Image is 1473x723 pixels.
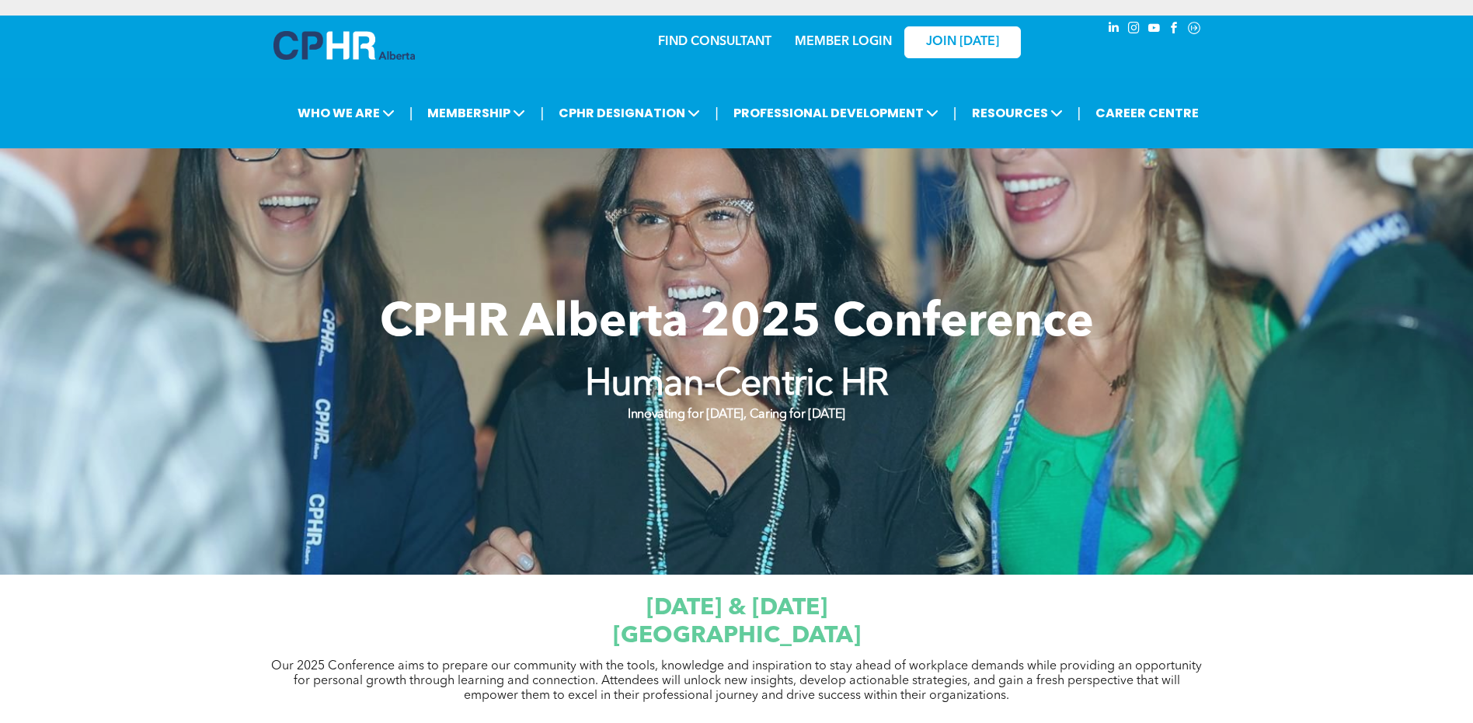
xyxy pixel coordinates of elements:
li: | [715,97,719,129]
li: | [409,97,413,129]
a: facebook [1165,19,1182,40]
span: JOIN [DATE] [926,35,999,50]
strong: Human-Centric HR [585,367,888,404]
a: linkedin [1105,19,1122,40]
span: RESOURCES [967,99,1067,127]
span: Our 2025 Conference aims to prepare our community with the tools, knowledge and inspiration to st... [271,660,1202,702]
a: instagram [1125,19,1142,40]
li: | [953,97,957,129]
strong: Innovating for [DATE], Caring for [DATE] [628,408,845,421]
a: CAREER CENTRE [1091,99,1203,127]
li: | [540,97,544,129]
span: MEMBERSHIP [423,99,530,127]
span: CPHR DESIGNATION [554,99,705,127]
span: WHO WE ARE [293,99,399,127]
img: A blue and white logo for cp alberta [273,31,415,60]
a: JOIN [DATE] [904,26,1021,58]
span: CPHR Alberta 2025 Conference [380,301,1094,347]
a: youtube [1145,19,1162,40]
span: [GEOGRAPHIC_DATA] [613,624,861,648]
li: | [1078,97,1081,129]
span: PROFESSIONAL DEVELOPMENT [729,99,943,127]
a: FIND CONSULTANT [658,36,771,48]
a: Social network [1186,19,1203,40]
span: [DATE] & [DATE] [646,596,827,620]
a: MEMBER LOGIN [795,36,892,48]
